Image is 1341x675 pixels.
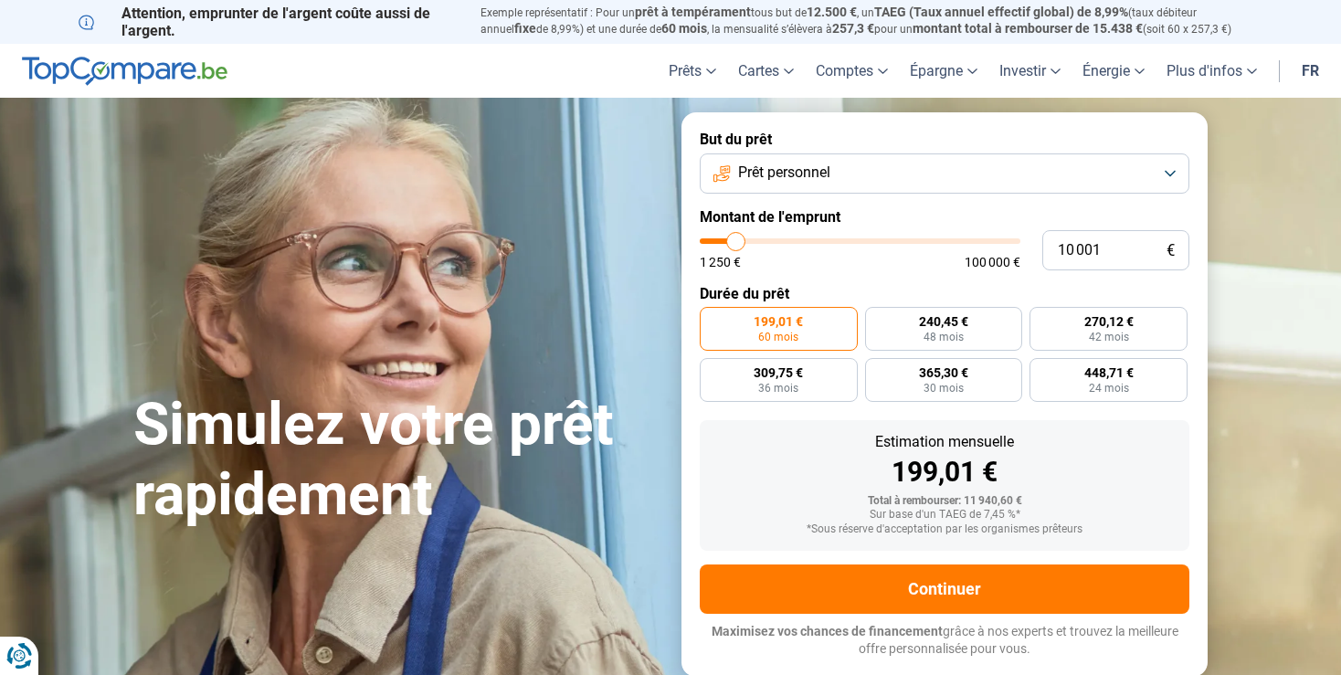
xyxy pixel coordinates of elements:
span: 309,75 € [754,366,803,379]
label: But du prêt [700,131,1189,148]
div: *Sous réserve d'acceptation par les organismes prêteurs [714,523,1175,536]
a: Plus d'infos [1156,44,1268,98]
a: Énergie [1072,44,1156,98]
span: TAEG (Taux annuel effectif global) de 8,99% [874,5,1128,19]
span: fixe [514,21,536,36]
span: 448,71 € [1084,366,1134,379]
label: Durée du prêt [700,285,1189,302]
div: Estimation mensuelle [714,435,1175,449]
span: 1 250 € [700,256,741,269]
span: € [1167,243,1175,258]
span: 42 mois [1089,332,1129,343]
span: 257,3 € [832,21,874,36]
span: 365,30 € [919,366,968,379]
a: fr [1291,44,1330,98]
span: 36 mois [758,383,798,394]
span: 60 mois [661,21,707,36]
h1: Simulez votre prêt rapidement [133,390,660,531]
img: TopCompare [22,57,227,86]
a: Épargne [899,44,988,98]
span: 12.500 € [807,5,857,19]
span: 100 000 € [965,256,1020,269]
a: Prêts [658,44,727,98]
span: 270,12 € [1084,315,1134,328]
span: Maximisez vos chances de financement [712,624,943,638]
span: montant total à rembourser de 15.438 € [913,21,1143,36]
div: Sur base d'un TAEG de 7,45 %* [714,509,1175,522]
a: Comptes [805,44,899,98]
button: Continuer [700,564,1189,614]
p: grâce à nos experts et trouvez la meilleure offre personnalisée pour vous. [700,623,1189,659]
a: Cartes [727,44,805,98]
a: Investir [988,44,1072,98]
span: 240,45 € [919,315,968,328]
p: Attention, emprunter de l'argent coûte aussi de l'argent. [79,5,459,39]
div: 199,01 € [714,459,1175,486]
label: Montant de l'emprunt [700,208,1189,226]
p: Exemple représentatif : Pour un tous but de , un (taux débiteur annuel de 8,99%) et une durée de ... [480,5,1262,37]
span: 48 mois [924,332,964,343]
span: 24 mois [1089,383,1129,394]
div: Total à rembourser: 11 940,60 € [714,495,1175,508]
span: 199,01 € [754,315,803,328]
span: 60 mois [758,332,798,343]
span: 30 mois [924,383,964,394]
span: prêt à tempérament [635,5,751,19]
span: Prêt personnel [738,163,830,183]
button: Prêt personnel [700,153,1189,194]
